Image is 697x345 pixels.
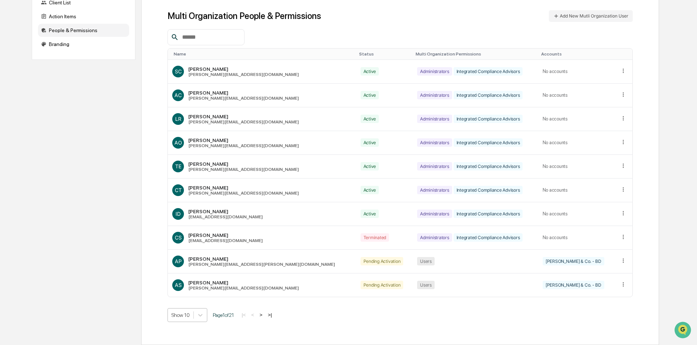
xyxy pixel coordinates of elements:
[188,137,299,143] div: [PERSON_NAME]
[174,92,182,98] span: AC
[175,116,181,122] span: LR
[188,96,299,101] div: [PERSON_NAME][EMAIL_ADDRESS][DOMAIN_NAME]
[417,91,452,99] div: Administrators
[361,162,379,170] div: Active
[60,92,91,99] span: Attestations
[361,186,379,194] div: Active
[188,238,263,243] div: [EMAIL_ADDRESS][DOMAIN_NAME]
[174,139,182,146] span: AO
[543,164,611,169] div: No accounts
[4,103,49,116] a: 🔎Data Lookup
[188,232,263,238] div: [PERSON_NAME]
[361,210,379,218] div: Active
[543,92,611,98] div: No accounts
[188,262,335,267] div: [PERSON_NAME][EMAIL_ADDRESS][PERSON_NAME][DOMAIN_NAME]
[188,280,299,285] div: [PERSON_NAME]
[51,123,88,129] a: Powered byPylon
[239,312,248,318] button: |<
[175,68,182,74] span: SC
[417,186,452,194] div: Administrators
[417,233,452,242] div: Administrators
[543,235,611,240] div: No accounts
[188,214,263,219] div: [EMAIL_ADDRESS][DOMAIN_NAME]
[417,115,452,123] div: Administrators
[188,114,299,119] div: [PERSON_NAME]
[188,185,299,191] div: [PERSON_NAME]
[417,281,435,289] div: Users
[19,33,120,41] input: Clear
[7,15,133,27] p: How can we help?
[454,162,523,170] div: Integrated Compliance Advisors
[174,51,353,57] div: Toggle SortBy
[543,211,611,216] div: No accounts
[53,93,59,99] div: 🗄️
[38,38,129,51] div: Branding
[266,312,274,318] button: >|
[38,10,129,23] div: Action Items
[257,312,265,318] button: >
[73,124,88,129] span: Pylon
[175,282,182,288] span: AS
[4,89,50,102] a: 🖐️Preclearance
[361,115,379,123] div: Active
[124,58,133,67] button: Start new chat
[361,138,379,147] div: Active
[543,140,611,145] div: No accounts
[361,257,404,265] div: Pending Activation
[543,281,604,289] div: [PERSON_NAME] & Co. - BD
[7,56,20,69] img: 1746055101610-c473b297-6a78-478c-a979-82029cc54cd1
[543,257,604,265] div: [PERSON_NAME] & Co. - BD
[15,106,46,113] span: Data Lookup
[454,115,523,123] div: Integrated Compliance Advisors
[175,163,181,169] span: TE
[175,234,182,241] span: CS
[7,93,13,99] div: 🖐️
[38,24,129,37] div: People & Permissions
[188,143,299,148] div: [PERSON_NAME][EMAIL_ADDRESS][DOMAIN_NAME]
[188,167,299,172] div: [PERSON_NAME][EMAIL_ADDRESS][DOMAIN_NAME]
[417,67,452,76] div: Administrators
[454,210,523,218] div: Integrated Compliance Advisors
[543,69,611,74] div: No accounts
[454,91,523,99] div: Integrated Compliance Advisors
[188,72,299,77] div: [PERSON_NAME][EMAIL_ADDRESS][DOMAIN_NAME]
[361,91,379,99] div: Active
[249,312,256,318] button: <
[543,187,611,193] div: No accounts
[454,138,523,147] div: Integrated Compliance Advisors
[188,90,299,96] div: [PERSON_NAME]
[50,89,93,102] a: 🗄️Attestations
[361,233,389,242] div: Terminated
[175,258,182,264] span: AP
[176,211,181,217] span: ID
[543,116,611,122] div: No accounts
[549,10,633,22] button: Add New Mutli Organization User
[188,66,299,72] div: [PERSON_NAME]
[188,256,335,262] div: [PERSON_NAME]
[167,11,321,21] h1: Multi Organization People & Permissions
[359,51,410,57] div: Toggle SortBy
[416,51,535,57] div: Toggle SortBy
[417,162,452,170] div: Administrators
[25,63,92,69] div: We're available if you need us!
[188,119,299,124] div: [PERSON_NAME][EMAIL_ADDRESS][DOMAIN_NAME]
[361,67,379,76] div: Active
[188,208,263,214] div: [PERSON_NAME]
[188,285,299,291] div: [PERSON_NAME][EMAIL_ADDRESS][DOMAIN_NAME]
[454,186,523,194] div: Integrated Compliance Advisors
[621,51,630,57] div: Toggle SortBy
[361,281,404,289] div: Pending Activation
[25,56,120,63] div: Start new chat
[454,233,523,242] div: Integrated Compliance Advisors
[417,138,452,147] div: Administrators
[188,161,299,167] div: [PERSON_NAME]
[454,67,523,76] div: Integrated Compliance Advisors
[188,191,299,196] div: [PERSON_NAME][EMAIL_ADDRESS][DOMAIN_NAME]
[7,107,13,112] div: 🔎
[674,321,693,341] iframe: Open customer support
[417,210,452,218] div: Administrators
[541,51,613,57] div: Toggle SortBy
[417,257,435,265] div: Users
